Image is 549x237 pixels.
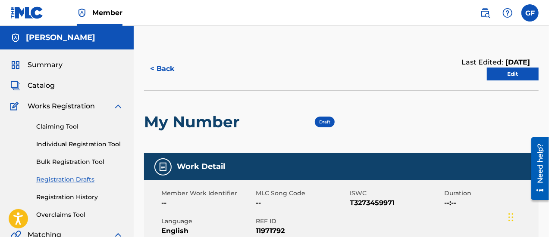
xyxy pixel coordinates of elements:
[10,80,21,91] img: Catalog
[502,8,513,18] img: help
[92,8,122,18] span: Member
[499,4,516,22] div: Help
[256,198,348,208] span: --
[36,193,123,202] a: Registration History
[36,210,123,219] a: Overclaims Tool
[161,226,254,236] span: English
[10,80,55,91] a: CatalogCatalog
[161,217,254,226] span: Language
[10,6,44,19] img: MLC Logo
[477,4,494,22] a: Public Search
[28,80,55,91] span: Catalog
[480,8,490,18] img: search
[144,58,196,80] button: < Back
[36,122,123,131] a: Claiming Tool
[144,112,244,132] h2: My Number
[487,68,539,80] a: Edit
[177,162,225,172] h5: Work Detail
[28,101,95,111] span: Works Registration
[461,57,530,68] div: Last Edited:
[10,101,22,111] img: Works Registration
[36,140,123,149] a: Individual Registration Tool
[10,60,21,70] img: Summary
[113,101,123,111] img: expand
[36,157,123,166] a: Bulk Registration Tool
[319,119,330,125] span: Draft
[161,189,254,198] span: Member Work Identifier
[444,198,536,208] span: --:--
[521,4,539,22] div: User Menu
[350,189,442,198] span: ISWC
[77,8,87,18] img: Top Rightsholder
[256,226,348,236] span: 11971792
[161,198,254,208] span: --
[256,189,348,198] span: MLC Song Code
[503,58,530,66] span: [DATE]
[256,217,348,226] span: REF ID
[10,33,21,43] img: Accounts
[508,204,514,230] div: Drag
[36,175,123,184] a: Registration Drafts
[444,189,536,198] span: Duration
[10,60,63,70] a: SummarySummary
[158,162,168,172] img: Work Detail
[506,196,549,237] iframe: Chat Widget
[28,60,63,70] span: Summary
[525,134,549,203] iframe: Resource Center
[350,198,442,208] span: T3273459971
[26,33,95,43] h5: Gregory Friedman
